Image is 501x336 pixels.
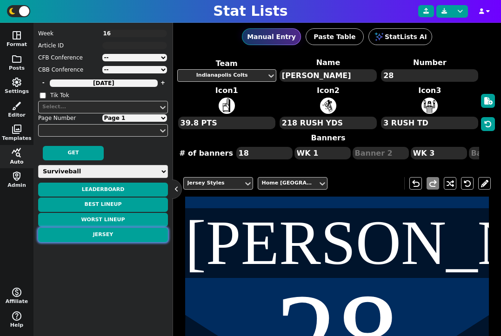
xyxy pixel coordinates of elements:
[38,41,101,50] label: Article ID
[11,30,22,41] span: space_dashboard
[11,53,22,65] span: folder
[38,29,101,38] label: Week
[181,72,263,79] div: Indianapolis Colts
[11,77,22,88] span: settings
[428,178,439,189] span: redo
[11,100,22,112] span: brush
[38,183,168,197] button: Leaderboard
[43,146,104,160] button: Get
[38,114,101,122] label: Page Number
[177,146,235,160] label: # of banners
[177,58,276,69] label: Team
[38,66,101,74] label: CBB Conference
[11,310,22,322] span: help
[280,117,377,129] textarea: 218 RUSH YDS
[38,53,101,62] label: CFB Conference
[380,57,479,68] label: Number
[294,147,351,159] textarea: WK 1
[410,178,421,189] span: undo
[11,171,22,182] span: shield_person
[381,69,478,82] textarea: 28
[187,179,240,187] div: Jersey Styles
[11,124,22,135] span: photo_library
[280,69,377,82] textarea: [PERSON_NAME]
[157,77,168,88] button: +
[306,28,364,45] button: Paste Table
[38,77,49,88] button: -
[411,147,467,159] textarea: WK 3
[38,228,168,242] button: Jersey
[279,57,378,68] label: Name
[368,28,432,45] button: StatLists AI
[427,177,439,190] button: redo
[178,117,275,129] textarea: 39.8 PTS
[50,91,168,99] label: Tik Tok
[11,147,22,158] span: query_stats
[213,3,287,20] h1: Stat Lists
[381,117,478,129] textarea: 3 RUSH TD
[11,287,22,298] span: monetization_on
[177,132,480,144] label: Banners
[38,198,168,212] button: Best Lineup
[380,85,479,96] label: Icon 3
[177,85,276,96] label: Icon 1
[38,213,168,227] button: Worst Lineup
[242,28,301,45] button: Manual Entry
[409,177,422,190] button: undo
[185,212,489,275] div: [PERSON_NAME]
[42,103,154,111] div: Select...
[279,85,378,96] label: Icon 2
[102,30,167,37] textarea: 16
[262,179,314,187] div: Home [GEOGRAPHIC_DATA]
